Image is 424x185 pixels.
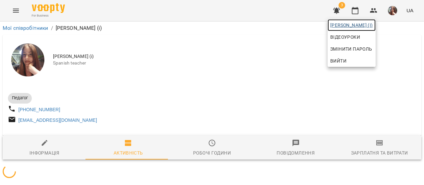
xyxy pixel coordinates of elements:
span: Відеоуроки [330,33,360,41]
a: Відеоуроки [328,31,363,43]
button: Вийти [328,55,376,67]
a: [PERSON_NAME] (і) [328,19,376,31]
span: Змінити пароль [330,45,373,53]
span: Вийти [330,57,346,65]
span: [PERSON_NAME] (і) [330,21,373,29]
a: Змінити пароль [328,43,376,55]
